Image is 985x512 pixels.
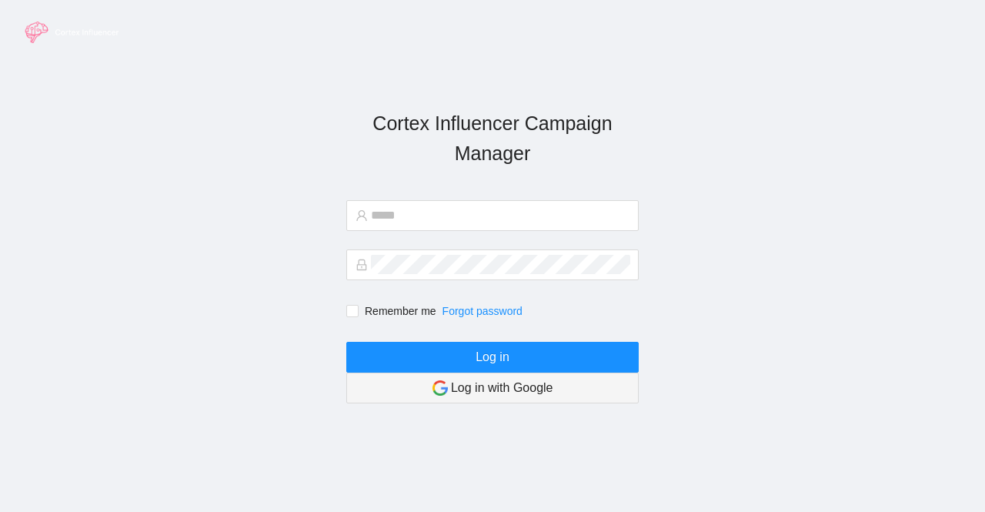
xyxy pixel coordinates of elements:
[346,373,639,403] button: Log in with Google
[346,342,639,373] button: Log in
[346,109,639,169] p: Cortex Influencer Campaign Manager
[476,347,509,366] span: Log in
[356,259,368,271] span: lock
[356,209,368,222] span: user
[442,305,523,317] a: Forgot password
[359,303,442,320] span: Remember me
[15,15,131,49] img: cortex_influencer_logo.eb7f05af6ea253643d75.png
